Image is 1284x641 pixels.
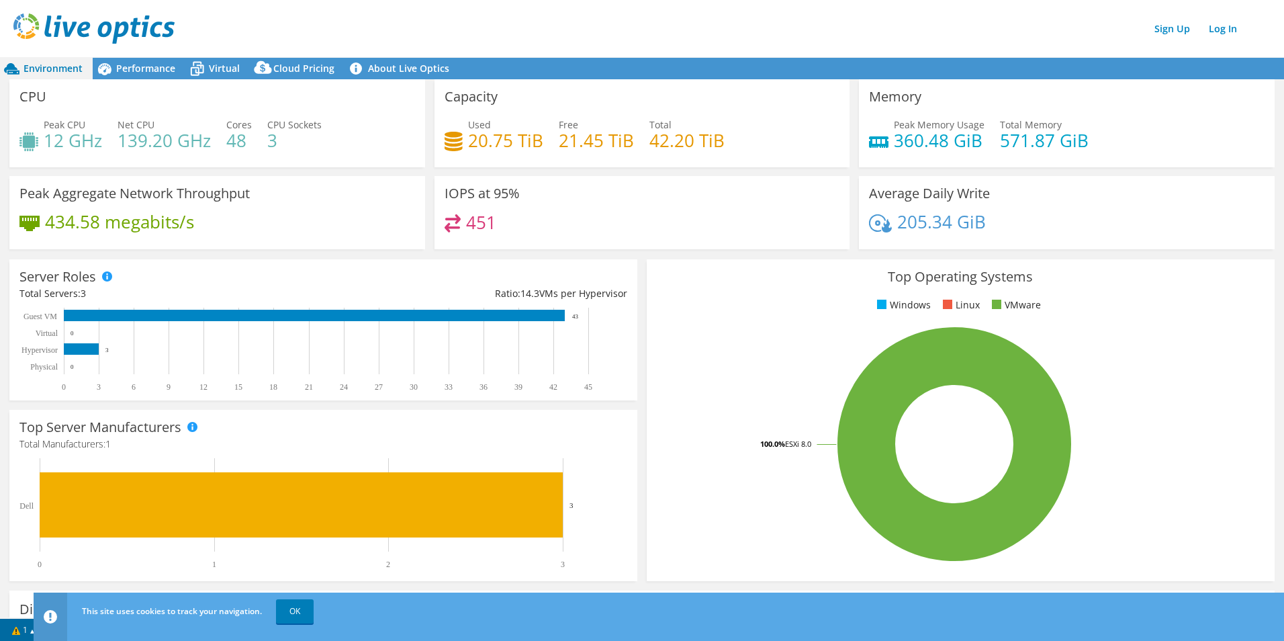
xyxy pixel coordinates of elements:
h4: 139.20 GHz [118,133,211,148]
span: Net CPU [118,118,154,131]
text: 42 [549,382,557,392]
span: Virtual [209,62,240,75]
img: live_optics_svg.svg [13,13,175,44]
h4: 451 [466,215,496,230]
span: Free [559,118,578,131]
tspan: ESXi 8.0 [785,439,811,449]
text: Physical [30,362,58,372]
text: 39 [514,382,522,392]
text: 0 [62,382,66,392]
text: 43 [572,313,579,320]
div: Ratio: VMs per Hypervisor [323,286,627,301]
text: 3 [569,501,574,509]
li: Linux [939,298,980,312]
text: 0 [71,330,74,337]
text: 27 [375,382,383,392]
span: Environment [24,62,83,75]
text: Virtual [36,329,58,338]
div: Total Servers: [19,286,323,301]
text: 6 [132,382,136,392]
a: About Live Optics [345,58,459,79]
text: 30 [410,382,418,392]
li: Windows [874,298,931,312]
text: 21 [305,382,313,392]
text: 36 [479,382,488,392]
h4: 12 GHz [44,133,102,148]
text: Hypervisor [21,345,58,355]
h3: Top Operating Systems [657,269,1265,284]
span: Cores [226,118,252,131]
span: This site uses cookies to track your navigation. [82,605,262,617]
h4: 21.45 TiB [559,133,634,148]
span: Cloud Pricing [273,62,334,75]
text: 15 [234,382,242,392]
text: 3 [105,347,109,353]
h4: Total Manufacturers: [19,437,627,452]
span: Used [468,118,491,131]
a: Sign Up [1148,19,1197,38]
text: 9 [167,382,171,392]
h4: 205.34 GiB [897,214,986,229]
text: 24 [340,382,348,392]
li: VMware [989,298,1041,312]
h4: 3 [267,133,322,148]
h4: 42.20 TiB [649,133,725,148]
h3: Capacity [445,89,498,104]
tspan: 100.0% [760,439,785,449]
text: 2 [386,560,390,569]
text: 3 [561,560,565,569]
span: Peak CPU [44,118,85,131]
span: CPU Sockets [267,118,322,131]
span: Total Memory [1000,118,1062,131]
h4: 571.87 GiB [1000,133,1089,148]
h4: 360.48 GiB [894,133,984,148]
h4: 48 [226,133,252,148]
span: 1 [105,437,111,450]
text: 0 [71,364,74,370]
text: Guest VM [24,312,57,321]
h3: CPU [19,89,46,104]
a: 1 [3,622,44,638]
span: Peak Memory Usage [894,118,984,131]
span: Total [649,118,672,131]
h3: Peak Aggregate Network Throughput [19,186,250,201]
span: 14.3 [520,287,539,300]
h4: 20.75 TiB [468,133,543,148]
text: 45 [584,382,592,392]
h3: Average Daily Write [869,186,990,201]
h3: Memory [869,89,921,104]
text: 18 [269,382,277,392]
h3: Server Roles [19,269,96,284]
h3: Top Server Manufacturers [19,420,181,435]
span: 3 [81,287,86,300]
h3: IOPS at 95% [445,186,520,201]
text: 12 [199,382,208,392]
text: 1 [212,560,216,569]
h4: 434.58 megabits/s [45,214,194,229]
a: OK [276,599,314,624]
text: 3 [97,382,101,392]
span: Performance [116,62,175,75]
text: Dell [19,501,34,511]
text: 33 [445,382,453,392]
a: Log In [1202,19,1244,38]
text: 0 [38,560,42,569]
